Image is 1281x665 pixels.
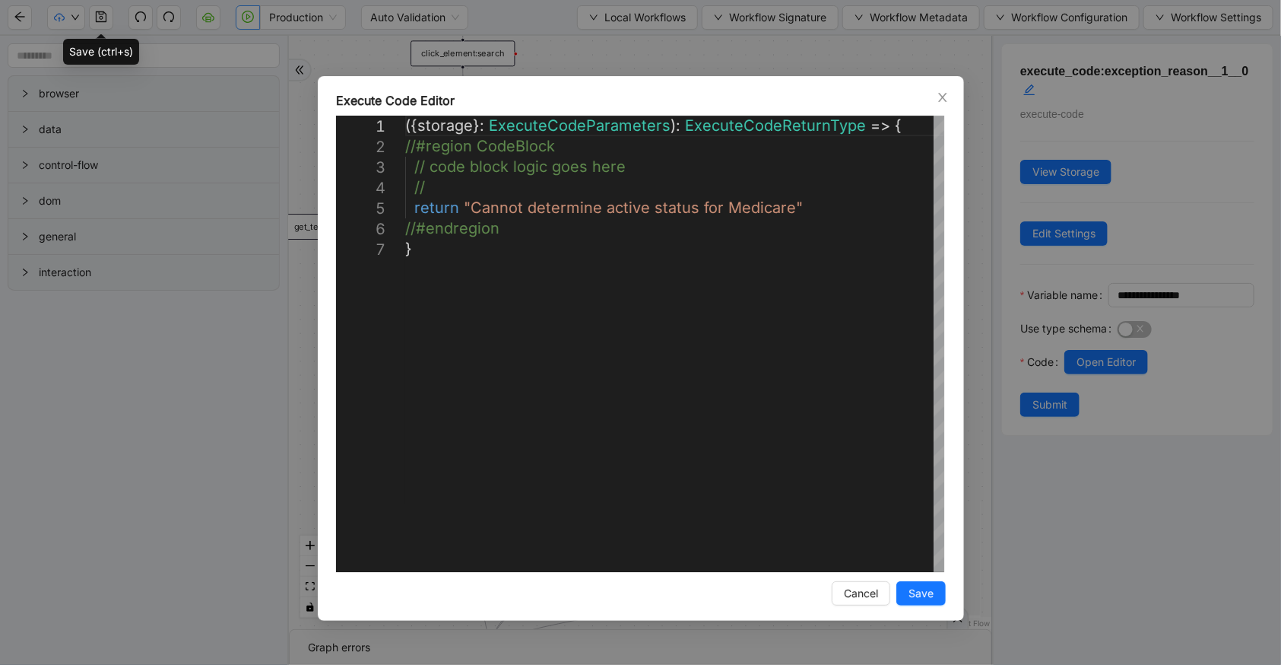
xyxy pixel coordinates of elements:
[414,178,425,196] span: //
[937,91,949,103] span: close
[336,178,385,199] div: 4
[414,157,626,176] span: // code block logic goes here
[417,116,473,135] span: storage
[405,240,412,258] span: }
[844,585,878,602] span: Cancel
[336,137,385,157] div: 2
[336,157,385,178] div: 3
[908,585,934,602] span: Save
[336,91,946,110] div: Execute Code Editor
[895,116,902,135] span: {
[336,240,385,260] div: 7
[405,219,499,237] span: //#endregion
[489,116,671,135] span: ExecuteCodeParameters
[414,199,459,217] span: return
[870,116,890,135] span: =>
[832,581,890,606] button: Cancel
[685,116,866,135] span: ExecuteCodeReturnType
[336,116,385,137] div: 1
[336,199,385,219] div: 5
[336,219,385,240] div: 6
[63,39,139,65] div: Save (ctrl+s)
[405,116,417,135] span: ({
[464,199,803,217] span: "Cannot determine active status for Medicare"
[934,89,951,106] button: Close
[896,581,946,606] button: Save
[473,116,484,135] span: }:
[405,137,555,155] span: //#region CodeBlock
[671,116,680,135] span: ):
